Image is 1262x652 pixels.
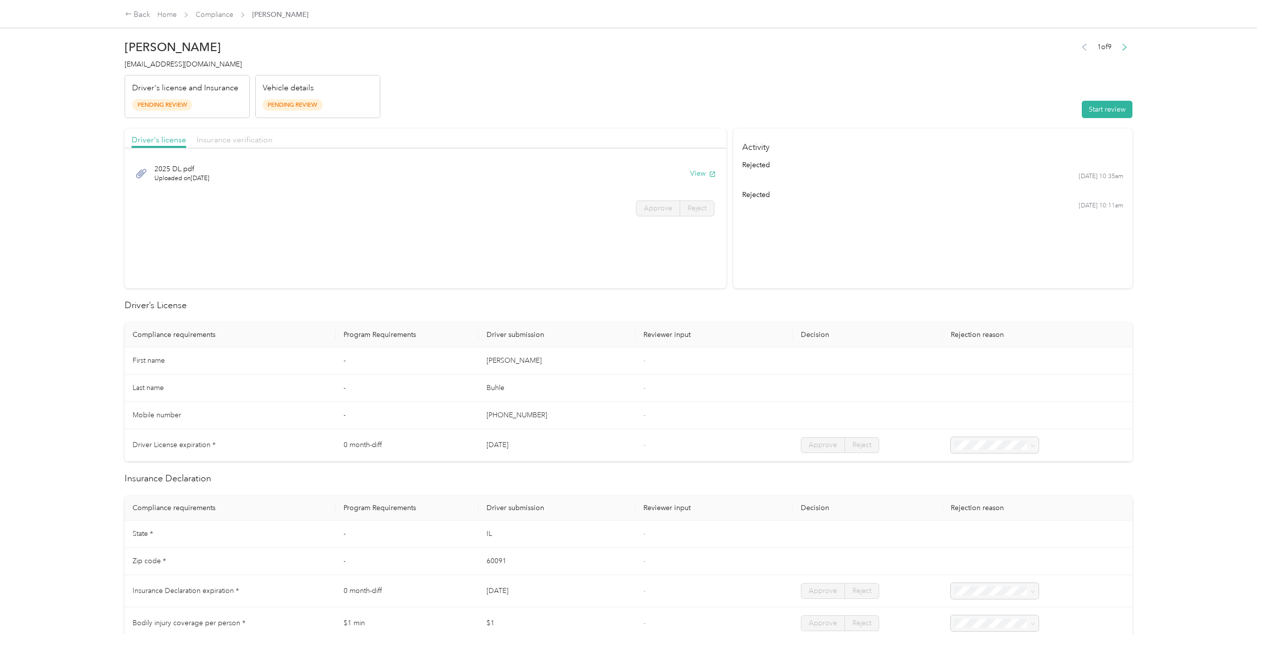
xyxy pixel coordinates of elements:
div: Back [125,9,151,21]
td: [DATE] [479,575,636,607]
th: Driver submission [479,323,636,347]
span: Zip code * [133,557,166,565]
td: [DATE] [479,429,636,461]
td: $1 [479,607,636,640]
span: Approve [644,204,672,212]
a: Compliance [196,10,233,19]
td: Mobile number [125,402,336,429]
span: Pending Review [263,99,323,111]
p: Vehicle details [263,82,314,94]
td: Insurance Declaration expiration * [125,575,336,607]
td: 60091 [479,548,636,575]
p: Driver's license and Insurance [132,82,238,94]
th: Program Requirements [336,496,479,521]
th: Decision [793,323,943,347]
th: Compliance requirements [125,496,336,521]
span: Bodily injury coverage per person * [133,619,245,627]
td: IL [479,521,636,548]
th: Decision [793,496,943,521]
td: Zip code * [125,548,336,575]
span: First name [133,356,165,365]
h2: Driver’s License [125,299,1132,312]
button: Start review [1082,101,1132,118]
span: Approve [809,619,837,627]
td: - [336,521,479,548]
button: View [690,168,716,179]
td: [PERSON_NAME] [479,347,636,375]
time: [DATE] 10:11am [1079,201,1123,210]
span: Mobile number [133,411,181,419]
span: Uploaded on [DATE] [154,174,210,183]
span: Last name [133,384,164,392]
span: - [643,529,645,538]
span: State * [133,529,153,538]
td: 0 month-diff [336,429,479,461]
span: - [643,384,645,392]
th: Rejection reason [943,323,1132,347]
span: 1 of 9 [1097,42,1112,52]
span: Reject [688,204,706,212]
span: Insurance verification [197,135,273,144]
span: Pending Review [132,99,192,111]
a: Home [157,10,177,19]
th: Reviewer input [635,496,793,521]
td: - [336,402,479,429]
span: Approve [809,587,837,595]
span: [PERSON_NAME] [252,9,308,20]
span: Driver's license [132,135,186,144]
th: Reviewer input [635,323,793,347]
td: State * [125,521,336,548]
td: $1 min [336,607,479,640]
th: Compliance requirements [125,323,336,347]
th: Driver submission [479,496,636,521]
td: 0 month-diff [336,575,479,607]
span: 2025 DL.pdf [154,164,210,174]
span: - [643,356,645,365]
span: Reject [852,441,871,449]
span: - [643,441,645,449]
th: Rejection reason [943,496,1132,521]
h2: [PERSON_NAME] [125,40,380,54]
td: - [336,347,479,375]
span: Insurance Declaration expiration * [133,587,239,595]
span: - [643,411,645,419]
span: - [643,619,645,627]
td: - [336,548,479,575]
div: rejected [742,160,1124,170]
td: Buhle [479,375,636,402]
td: [PHONE_NUMBER] [479,402,636,429]
span: [EMAIL_ADDRESS][DOMAIN_NAME] [125,60,242,68]
div: rejected [742,190,1124,200]
td: Driver License expiration * [125,429,336,461]
iframe: Everlance-gr Chat Button Frame [1206,596,1262,652]
span: - [643,587,645,595]
h2: Insurance Declaration [125,472,1132,485]
span: Driver License expiration * [133,441,215,449]
th: Program Requirements [336,323,479,347]
span: Reject [852,587,871,595]
time: [DATE] 10:35am [1079,172,1123,181]
span: Reject [852,619,871,627]
h4: Activity [733,129,1132,160]
td: Bodily injury coverage per person * [125,607,336,640]
span: Approve [809,441,837,449]
td: - [336,375,479,402]
td: First name [125,347,336,375]
span: - [643,557,645,565]
td: Last name [125,375,336,402]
